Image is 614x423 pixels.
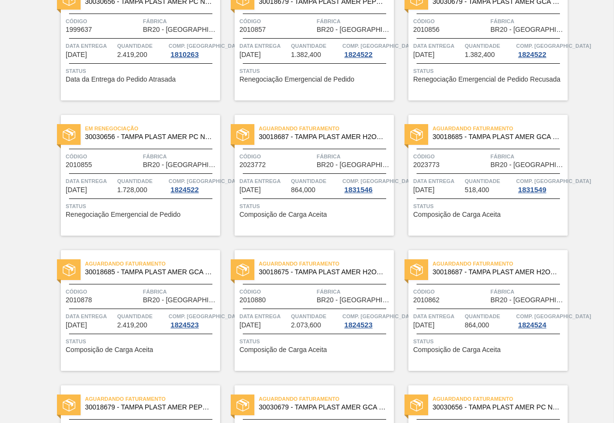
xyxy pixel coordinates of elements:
span: Fábrica [490,287,565,296]
span: Comp. Carga [168,176,243,186]
span: Data entrega [66,311,115,321]
span: 518,400 [465,186,489,194]
a: statusAguardando Faturamento30018687 - TAMPA PLAST AMER H2OH LIMAO S/LINERCódigo2010862FábricaBR2... [394,250,568,371]
span: 864,000 [465,322,489,329]
span: Status [66,66,218,76]
a: Comp. [GEOGRAPHIC_DATA]1824523 [342,311,391,329]
div: 1824524 [516,321,548,329]
span: Aguardando Faturamento [85,394,220,404]
span: Status [239,201,391,211]
div: 1824522 [516,51,548,58]
span: Status [239,337,391,346]
span: Status [66,337,218,346]
span: Fábrica [317,287,391,296]
span: Composição de Carga Aceita [239,346,327,353]
span: 1999637 [66,26,92,33]
img: status [410,264,423,276]
span: 2010856 [413,26,440,33]
span: 06/09/2025 [239,186,261,194]
img: status [63,264,75,276]
span: Comp. Carga [168,41,243,51]
div: 1824523 [342,321,374,329]
span: 30030679 - TAMPA PLAST AMER GCA ZERO NIV24 [259,404,386,411]
span: Status [413,201,565,211]
span: 30018679 - TAMPA PLAST AMER PEPSI ZERO S/LINER [85,404,212,411]
span: Renegociação Emergencial de Pedido Recusada [413,76,560,83]
a: statusEm renegociação30030656 - TAMPA PLAST AMER PC NIV24Código2010855FábricaBR20 - [GEOGRAPHIC_D... [46,115,220,236]
span: 30030656 - TAMPA PLAST AMER PC NIV24 [85,133,212,141]
span: 16/09/2025 [239,322,261,329]
span: Código [413,16,488,26]
span: Status [413,66,565,76]
span: Quantidade [291,311,340,321]
span: Data entrega [239,311,289,321]
span: 2023773 [413,161,440,169]
a: statusAguardando Faturamento30018687 - TAMPA PLAST AMER H2OH LIMAO S/LINERCódigo2023772FábricaBR2... [220,115,394,236]
a: Comp. [GEOGRAPHIC_DATA]1831549 [516,176,565,194]
span: Data da Entrega do Pedido Atrasada [66,76,176,83]
a: Comp. [GEOGRAPHIC_DATA]1810263 [168,41,218,58]
span: BR20 - Sapucaia [143,296,218,304]
span: 03/09/2025 [66,186,87,194]
span: 16/09/2025 [66,322,87,329]
span: Data entrega [66,176,115,186]
span: Data entrega [413,176,462,186]
span: Código [239,287,314,296]
a: Comp. [GEOGRAPHIC_DATA]1824522 [342,41,391,58]
span: Comp. Carga [168,311,243,321]
div: 1824522 [168,186,200,194]
span: Quantidade [465,176,514,186]
a: Comp. [GEOGRAPHIC_DATA]1824523 [168,311,218,329]
span: Comp. Carga [342,41,417,51]
div: 1831546 [342,186,374,194]
span: Aguardando Faturamento [85,259,220,268]
span: Código [66,16,140,26]
span: BR20 - Sapucaia [490,26,565,33]
img: status [63,399,75,411]
span: BR20 - Sapucaia [490,296,565,304]
div: 1824523 [168,321,200,329]
span: 30018685 - TAMPA PLAST AMER GCA S/LINER [85,268,212,276]
span: BR20 - Sapucaia [143,161,218,169]
span: Renegociação Emergencial de Pedido [239,76,354,83]
span: 03/09/2025 [239,51,261,58]
span: 30018675 - TAMPA PLAST AMER H2OH LIMONETO S/LINER [259,268,386,276]
span: Aguardando Faturamento [259,394,394,404]
span: 1.728,000 [117,186,147,194]
span: Composição de Carga Aceita [239,211,327,218]
span: 2010862 [413,296,440,304]
div: 1810263 [168,51,200,58]
a: statusAguardando Faturamento30018685 - TAMPA PLAST AMER GCA S/LINERCódigo2010878FábricaBR20 - [GE... [46,250,220,371]
a: statusAguardando Faturamento30018685 - TAMPA PLAST AMER GCA S/LINERCódigo2023773FábricaBR20 - [GE... [394,115,568,236]
span: Fábrica [143,152,218,161]
a: Comp. [GEOGRAPHIC_DATA]1824524 [516,311,565,329]
img: status [410,128,423,141]
a: Comp. [GEOGRAPHIC_DATA]1824522 [168,176,218,194]
a: Comp. [GEOGRAPHIC_DATA]1831546 [342,176,391,194]
span: Data entrega [413,41,462,51]
span: 2.073,600 [291,322,321,329]
span: Quantidade [465,311,514,321]
span: Em renegociação [85,124,220,133]
span: 2010880 [239,296,266,304]
img: status [63,128,75,141]
span: Comp. Carga [516,311,591,321]
span: Quantidade [465,41,514,51]
span: Aguardando Faturamento [259,124,394,133]
span: Aguardando Faturamento [433,124,568,133]
span: Código [66,152,140,161]
span: Data entrega [239,41,289,51]
span: 30018685 - TAMPA PLAST AMER GCA S/LINER [433,133,560,141]
span: BR20 - Sapucaia [490,161,565,169]
span: Aguardando Faturamento [433,394,568,404]
span: Código [239,16,314,26]
span: Composição de Carga Aceita [413,211,501,218]
span: BR20 - Sapucaia [317,26,391,33]
a: Comp. [GEOGRAPHIC_DATA]1824522 [516,41,565,58]
span: 2.419,200 [117,51,147,58]
img: status [410,399,423,411]
span: 1.382,400 [465,51,495,58]
span: Quantidade [291,176,340,186]
span: BR20 - Sapucaia [317,296,391,304]
span: Código [239,152,314,161]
